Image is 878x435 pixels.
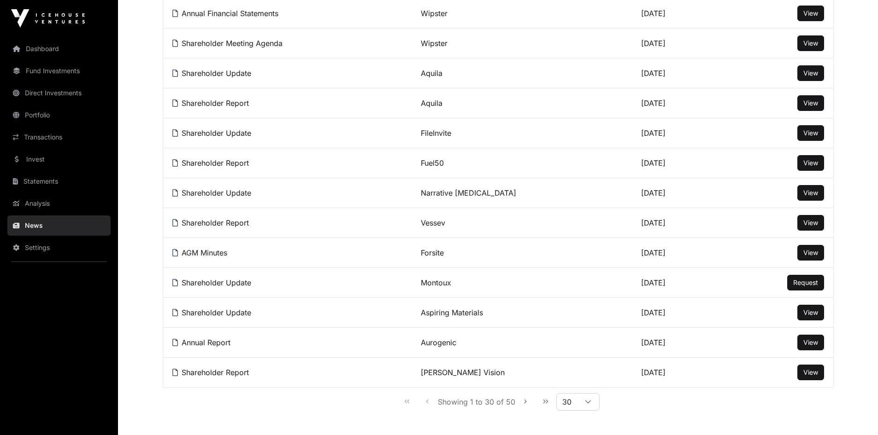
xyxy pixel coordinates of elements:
a: Montoux [421,278,451,287]
a: View [803,248,818,257]
a: View [803,9,818,18]
a: Aquila [421,69,442,78]
button: View [797,245,824,261]
a: News [7,215,111,236]
a: Annual Report [172,338,230,347]
button: View [797,125,824,141]
a: View [803,218,818,227]
a: Analysis [7,193,111,214]
a: Shareholder Report [172,99,249,108]
a: Request [793,278,818,287]
button: View [797,155,824,171]
td: [DATE] [632,298,726,328]
a: View [803,158,818,168]
span: View [803,308,818,316]
a: Narrative [MEDICAL_DATA] [421,188,516,197]
a: Settings [7,238,111,258]
a: Wipster [421,9,448,18]
button: View [797,35,824,51]
a: Shareholder Meeting Agenda [172,39,283,48]
td: [DATE] [632,268,726,298]
span: View [803,99,818,107]
a: Transactions [7,127,111,147]
a: Wipster [421,39,448,48]
button: View [797,215,824,231]
a: Portfolio [7,105,111,125]
a: View [803,368,818,377]
span: Showing 1 to 30 of 50 [438,397,515,406]
button: View [797,6,824,21]
span: View [803,39,818,47]
a: Annual Financial Statements [172,9,278,18]
td: [DATE] [632,29,726,58]
a: Shareholder Report [172,158,249,168]
span: View [803,129,818,137]
button: Last Page [536,392,555,411]
span: Request [793,278,818,286]
a: Vessev [421,218,445,227]
button: View [797,365,824,380]
a: Shareholder Report [172,218,249,227]
a: Aurogenic [421,338,456,347]
button: View [797,95,824,111]
td: [DATE] [632,118,726,148]
a: Shareholder Update [172,308,251,317]
a: Fuel50 [421,158,444,168]
a: Shareholder Update [172,69,251,78]
a: Aspiring Materials [421,308,483,317]
a: [PERSON_NAME] Vision [421,368,505,377]
td: [DATE] [632,178,726,208]
a: Invest [7,149,111,169]
button: View [797,185,824,201]
img: Icehouse Ventures Logo [11,9,85,28]
span: Rows per page [557,394,577,410]
iframe: Chat Widget [832,391,878,435]
span: View [803,249,818,256]
a: Forsite [421,248,444,257]
td: [DATE] [632,358,726,388]
td: [DATE] [632,88,726,118]
a: Shareholder Update [172,278,251,287]
span: View [803,69,818,77]
a: AGM Minutes [172,248,227,257]
td: [DATE] [632,328,726,358]
span: View [803,159,818,167]
a: Shareholder Update [172,188,251,197]
span: View [803,9,818,17]
a: Aquila [421,99,442,108]
button: View [797,65,824,81]
a: Direct Investments [7,83,111,103]
a: View [803,308,818,317]
a: View [803,188,818,197]
a: Shareholder Update [172,128,251,138]
a: View [803,338,818,347]
td: [DATE] [632,148,726,178]
a: FileInvite [421,128,451,138]
button: Request [787,275,824,290]
a: Statements [7,171,111,191]
a: Dashboard [7,39,111,59]
td: [DATE] [632,58,726,88]
span: View [803,219,818,226]
a: Fund Investments [7,61,111,81]
a: View [803,69,818,78]
button: Next Page [516,392,535,411]
span: View [803,189,818,197]
a: View [803,39,818,48]
a: View [803,99,818,108]
td: [DATE] [632,238,726,268]
button: View [797,335,824,350]
td: [DATE] [632,208,726,238]
a: Shareholder Report [172,368,249,377]
button: View [797,305,824,320]
span: View [803,368,818,376]
a: View [803,128,818,138]
span: View [803,338,818,346]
